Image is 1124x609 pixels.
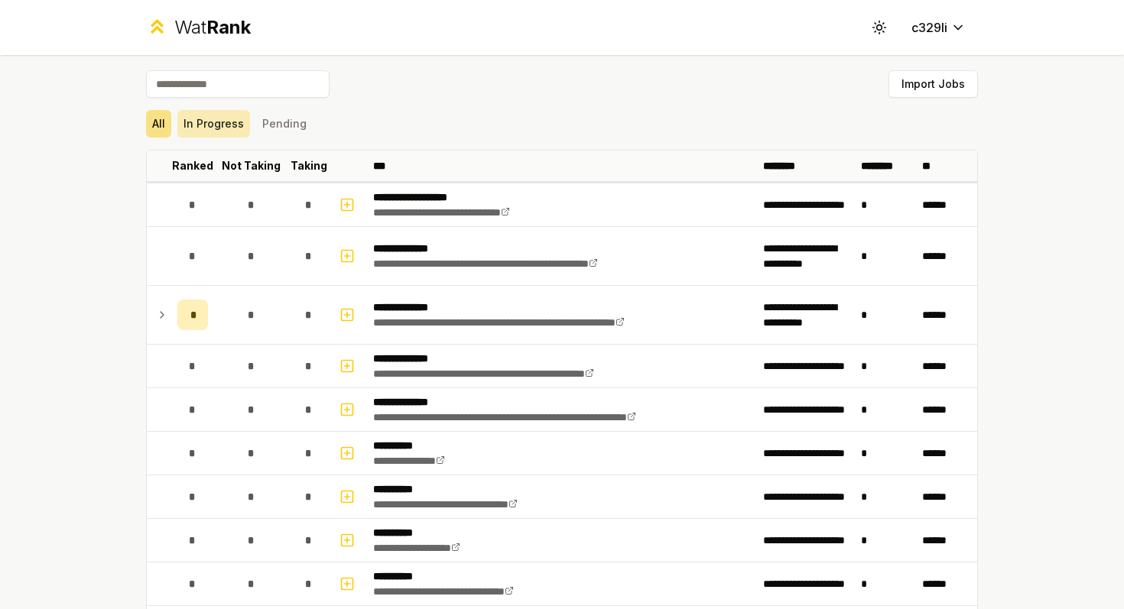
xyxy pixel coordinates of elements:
p: Ranked [172,158,213,173]
div: Wat [174,15,251,40]
span: c329li [911,18,947,37]
button: Pending [256,110,313,138]
span: Rank [206,16,251,38]
button: Import Jobs [888,70,978,98]
p: Taking [291,158,327,173]
button: In Progress [177,110,250,138]
a: WatRank [146,15,251,40]
button: All [146,110,171,138]
p: Not Taking [222,158,281,173]
button: c329li [899,14,978,41]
